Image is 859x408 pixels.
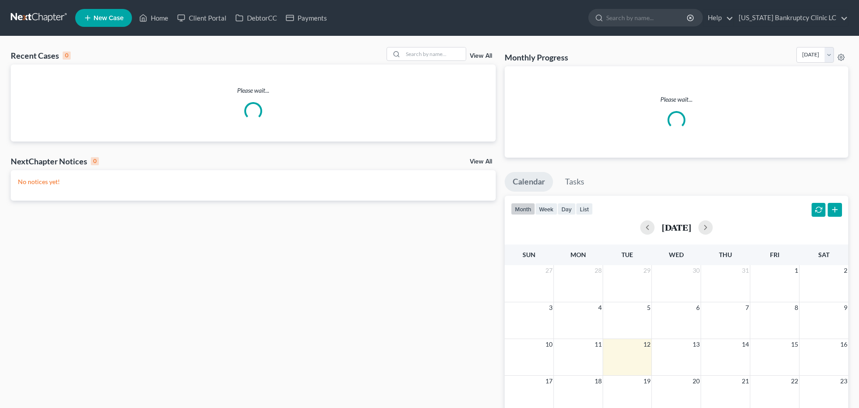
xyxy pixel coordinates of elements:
span: 19 [642,376,651,387]
a: Payments [281,10,332,26]
span: 31 [741,265,750,276]
span: 11 [594,339,603,350]
span: 12 [642,339,651,350]
a: Home [135,10,173,26]
span: 28 [594,265,603,276]
span: 17 [544,376,553,387]
span: 21 [741,376,750,387]
span: Sat [818,251,829,258]
span: 16 [839,339,848,350]
span: 7 [744,302,750,313]
span: 9 [843,302,848,313]
span: 1 [794,265,799,276]
a: View All [470,53,492,59]
span: 14 [741,339,750,350]
span: 22 [790,376,799,387]
div: NextChapter Notices [11,156,99,167]
span: 3 [548,302,553,313]
h2: [DATE] [662,223,691,232]
span: 10 [544,339,553,350]
span: Sun [523,251,536,258]
span: Wed [669,251,684,258]
a: Help [703,10,733,26]
span: 18 [594,376,603,387]
button: week [535,203,557,215]
span: 2 [843,265,848,276]
input: Search by name... [403,47,466,60]
span: 6 [695,302,701,313]
span: 13 [692,339,701,350]
div: 0 [63,52,71,60]
span: Fri [770,251,779,258]
p: No notices yet! [18,177,489,186]
span: 15 [790,339,799,350]
span: Thu [719,251,732,258]
h3: Monthly Progress [505,52,568,63]
span: 20 [692,376,701,387]
span: 27 [544,265,553,276]
button: month [511,203,535,215]
span: 8 [794,302,799,313]
button: day [557,203,576,215]
a: DebtorCC [231,10,281,26]
span: 23 [839,376,848,387]
span: 30 [692,265,701,276]
p: Please wait... [512,95,841,104]
a: Calendar [505,172,553,192]
div: 0 [91,157,99,165]
input: Search by name... [606,9,688,26]
span: 4 [597,302,603,313]
a: View All [470,159,492,165]
span: New Case [94,15,123,21]
span: Mon [570,251,586,258]
p: Please wait... [11,86,496,95]
button: list [576,203,593,215]
span: 29 [642,265,651,276]
span: 5 [646,302,651,313]
a: Client Portal [173,10,231,26]
span: Tue [621,251,633,258]
a: [US_STATE] Bankruptcy Clinic LC [734,10,848,26]
a: Tasks [557,172,592,192]
div: Recent Cases [11,50,71,61]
